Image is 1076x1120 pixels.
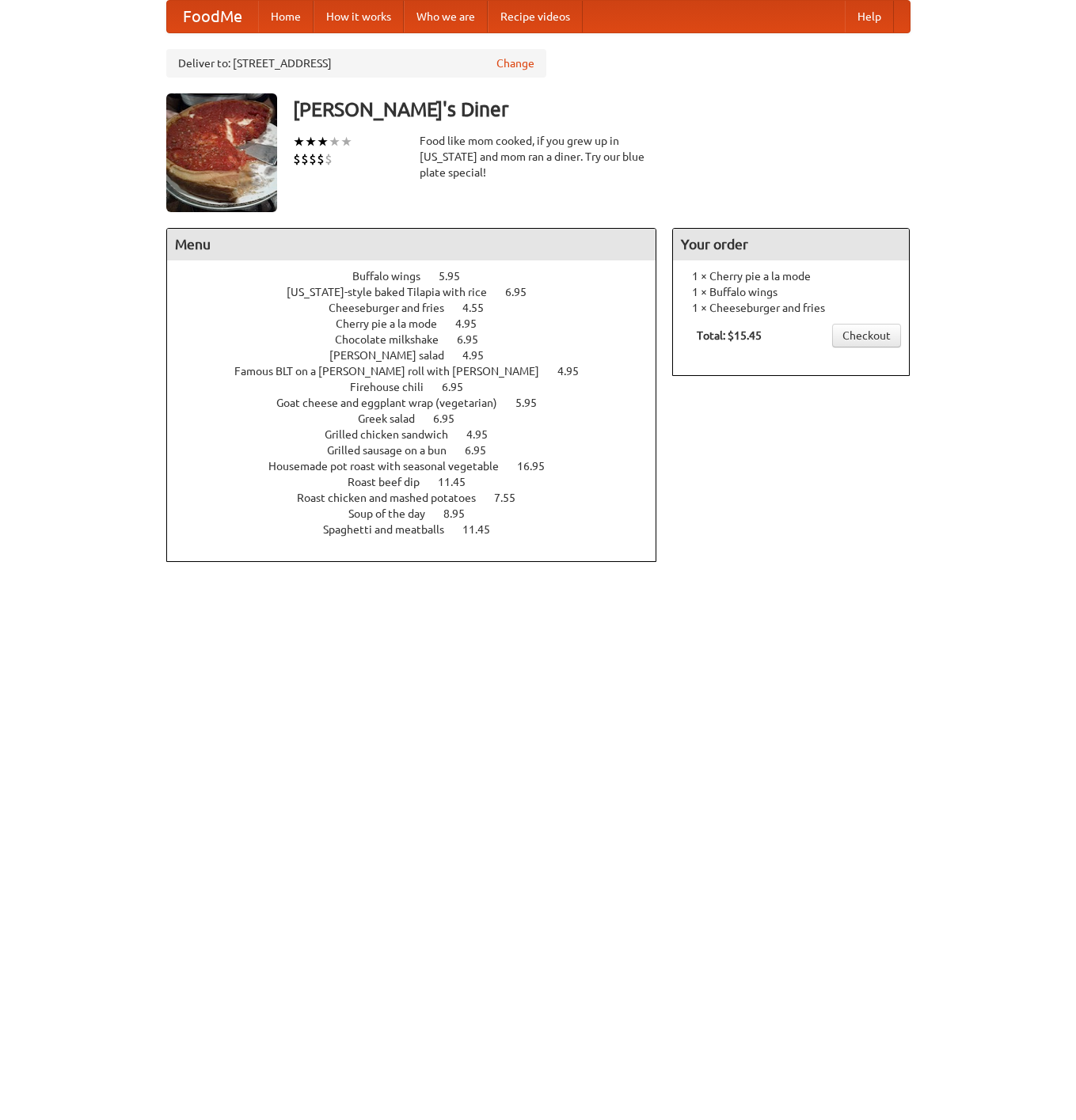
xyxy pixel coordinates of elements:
span: Roast chicken and mashed potatoes [297,492,492,504]
span: Goat cheese and eggplant wrap (vegetarian) [276,397,513,409]
span: Roast beef dip [348,476,435,488]
span: 6.95 [465,444,502,457]
span: 4.95 [557,365,595,378]
li: $ [317,150,325,168]
span: Grilled sausage on a bun [327,444,462,457]
span: Cheeseburger and fries [329,302,460,314]
a: Greek salad 6.95 [358,412,484,425]
span: Cherry pie a la mode [336,317,453,330]
span: 5.95 [515,397,553,409]
a: Roast beef dip 11.45 [348,476,495,488]
li: ★ [305,133,317,150]
span: 11.45 [438,476,481,488]
b: Total: $15.45 [697,329,762,342]
a: Help [845,1,894,32]
li: 1 × Cherry pie a la mode [681,268,901,284]
span: 6.95 [442,381,479,393]
span: Buffalo wings [352,270,436,283]
div: Food like mom cooked, if you grew up in [US_STATE] and mom ran a diner. Try our blue plate special! [420,133,657,180]
span: 8.95 [443,507,481,520]
a: Soup of the day 8.95 [348,507,494,520]
a: Checkout [832,324,901,347]
a: Change [496,55,534,71]
span: 5.95 [439,270,476,283]
span: 6.95 [433,412,470,425]
span: 11.45 [462,523,506,536]
a: Chocolate milkshake 6.95 [335,333,508,346]
span: 16.95 [517,460,561,473]
a: Grilled sausage on a bun 6.95 [327,444,515,457]
img: angular.jpg [166,93,277,212]
a: Recipe videos [488,1,583,32]
span: 4.55 [462,302,500,314]
span: 6.95 [457,333,494,346]
li: ★ [317,133,329,150]
span: 4.95 [455,317,492,330]
span: Soup of the day [348,507,441,520]
a: Who we are [404,1,488,32]
span: Spaghetti and meatballs [323,523,460,536]
a: Firehouse chili 6.95 [350,381,492,393]
span: Grilled chicken sandwich [325,428,464,441]
span: Housemade pot roast with seasonal vegetable [268,460,515,473]
a: [PERSON_NAME] salad 4.95 [329,349,513,362]
span: Famous BLT on a [PERSON_NAME] roll with [PERSON_NAME] [234,365,555,378]
a: Buffalo wings 5.95 [352,270,489,283]
span: 6.95 [505,286,542,298]
li: ★ [329,133,340,150]
li: ★ [340,133,352,150]
a: Roast chicken and mashed potatoes 7.55 [297,492,545,504]
a: Home [258,1,314,32]
a: Grilled chicken sandwich 4.95 [325,428,517,441]
a: Goat cheese and eggplant wrap (vegetarian) 5.95 [276,397,566,409]
a: FoodMe [167,1,258,32]
span: 7.55 [494,492,531,504]
a: How it works [314,1,404,32]
li: $ [293,150,301,168]
a: Cherry pie a la mode 4.95 [336,317,506,330]
a: [US_STATE]-style baked Tilapia with rice 6.95 [287,286,556,298]
span: 4.95 [462,349,500,362]
a: Famous BLT on a [PERSON_NAME] roll with [PERSON_NAME] 4.95 [234,365,608,378]
li: $ [309,150,317,168]
li: $ [325,150,333,168]
span: [PERSON_NAME] salad [329,349,460,362]
span: [US_STATE]-style baked Tilapia with rice [287,286,503,298]
a: Cheeseburger and fries 4.55 [329,302,513,314]
li: 1 × Cheeseburger and fries [681,300,901,316]
span: 4.95 [466,428,504,441]
span: Greek salad [358,412,431,425]
span: Firehouse chili [350,381,439,393]
li: $ [301,150,309,168]
li: ★ [293,133,305,150]
span: Chocolate milkshake [335,333,454,346]
h4: Your order [673,229,909,260]
a: Housemade pot roast with seasonal vegetable 16.95 [268,460,574,473]
a: Spaghetti and meatballs 11.45 [323,523,519,536]
li: 1 × Buffalo wings [681,284,901,300]
h4: Menu [167,229,656,260]
h3: [PERSON_NAME]'s Diner [293,93,911,125]
div: Deliver to: [STREET_ADDRESS] [166,49,546,78]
